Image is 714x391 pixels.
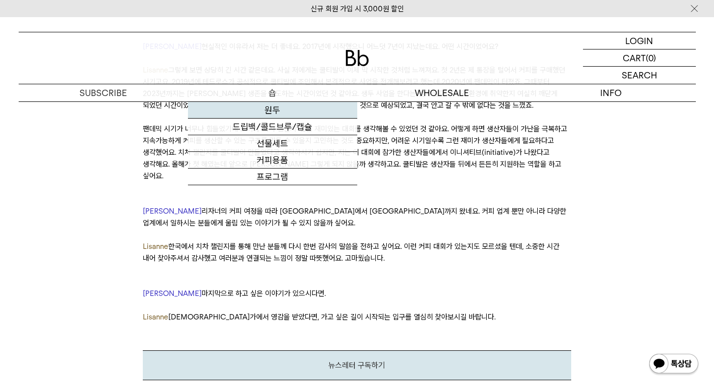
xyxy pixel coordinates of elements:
p: 마지막으로 하고 싶은 이야기가 있으시다면. [143,288,571,299]
a: LOGIN [583,32,696,49]
p: WHOLESALE [357,84,527,101]
p: SEARCH [622,67,657,84]
a: CART (0) [583,49,696,67]
span: Lisanne [143,242,168,251]
a: 선물세트 [188,135,357,152]
img: 카카오톡 채널 1:1 채팅 버튼 [648,353,699,376]
p: LOGIN [625,32,653,49]
span: [PERSON_NAME] [143,289,202,298]
a: 원두 [188,102,357,119]
p: 리자너의 커피 여정을 따라 [GEOGRAPHIC_DATA]에서 [GEOGRAPHIC_DATA]까지 왔네요. 커피 업계 뿐만 아니라 다양한 업계에서 일하시는 분들에게 울림 있는... [143,205,571,229]
a: 커피용품 [188,152,357,169]
span: [PERSON_NAME] [143,207,202,216]
a: 프로그램 [188,169,357,185]
p: (0) [646,49,656,66]
p: CART [623,49,646,66]
p: 팬데믹 시기가 너무나 힘들었기에 오히려 ‘치차 챌린지’ 같은 재미있는 대회를 생각해볼 수 있었던 것 같아요. 어떻게 하면 생산자들이 가난을 극복하고 지속가능하게 커피를 생산할... [143,123,571,182]
a: 드립백/콜드브루/캡슐 [188,119,357,135]
a: 신규 회원 가입 시 3,000원 할인 [311,4,404,13]
a: 뉴스레터 구독하기 [328,361,385,370]
p: 한국에서 치차 챌린지를 통해 만난 분들께 다시 한번 감사의 말씀을 전하고 싶어요. 이런 커피 대회가 있는지도 모르셨을 텐데, 소중한 시간 내어 찾아주셔서 감사했고 여러분과 연... [143,241,571,264]
a: 숍 [188,84,357,101]
img: 로고 [345,50,369,66]
a: SUBSCRIBE [19,84,188,101]
p: INFO [527,84,696,101]
span: Lisanne [143,313,168,321]
p: [DEMOGRAPHIC_DATA]가에서 영감을 받았다면, 가고 싶은 길이 시작되는 입구를 열심히 찾아보시길 바랍니다. [143,311,571,323]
